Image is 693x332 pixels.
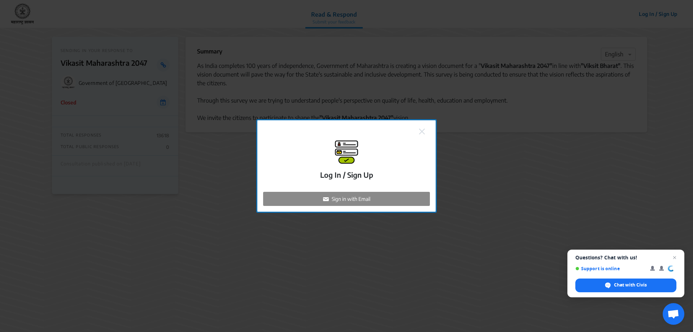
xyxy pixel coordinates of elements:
[575,255,676,260] span: Questions? Chat with us!
[575,279,676,292] span: Chat with Civis
[663,303,684,325] a: Open chat
[575,266,645,271] span: Support is online
[614,282,647,288] span: Chat with Civis
[419,129,425,134] img: close.png
[332,195,370,203] p: Sign in with Email
[323,196,329,202] img: auth-email.png
[320,169,373,180] p: Log In / Sign Up
[335,141,358,164] img: signup-modal.png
